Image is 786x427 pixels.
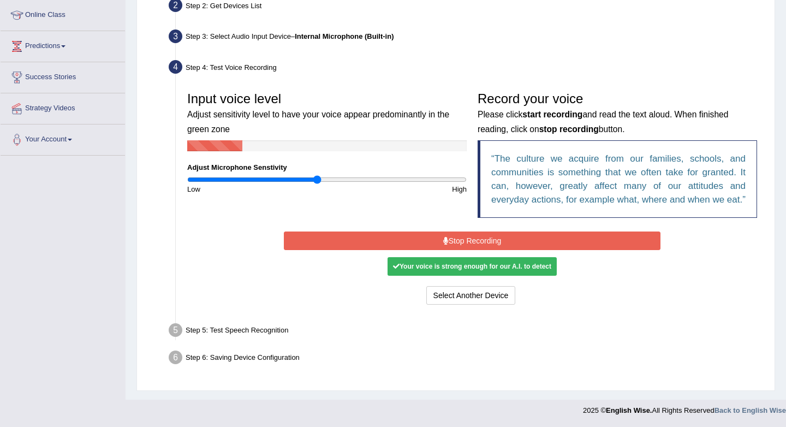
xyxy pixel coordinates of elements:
[182,184,327,194] div: Low
[478,92,757,135] h3: Record your voice
[164,347,770,371] div: Step 6: Saving Device Configuration
[522,110,582,119] b: start recording
[164,57,770,81] div: Step 4: Test Voice Recording
[187,92,467,135] h3: Input voice level
[491,153,746,205] q: The culture we acquire from our families, schools, and communities is something that we often tak...
[164,26,770,50] div: Step 3: Select Audio Input Device
[187,110,449,133] small: Adjust sensitivity level to have your voice appear predominantly in the green zone
[1,93,125,121] a: Strategy Videos
[164,320,770,344] div: Step 5: Test Speech Recognition
[327,184,472,194] div: High
[1,62,125,90] a: Success Stories
[291,32,394,40] span: –
[606,406,652,414] strong: English Wise.
[284,232,660,250] button: Stop Recording
[295,32,394,40] b: Internal Microphone (Built-in)
[426,286,516,305] button: Select Another Device
[539,124,599,134] b: stop recording
[1,31,125,58] a: Predictions
[1,124,125,152] a: Your Account
[187,162,287,173] label: Adjust Microphone Senstivity
[714,406,786,414] a: Back to English Wise
[388,257,557,276] div: Your voice is strong enough for our A.I. to detect
[478,110,728,133] small: Please click and read the text aloud. When finished reading, click on button.
[583,400,786,416] div: 2025 © All Rights Reserved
